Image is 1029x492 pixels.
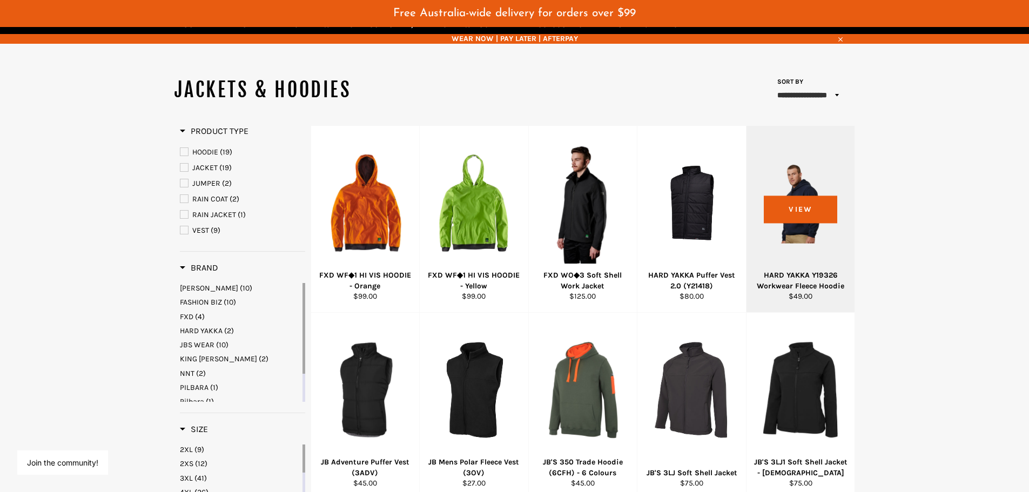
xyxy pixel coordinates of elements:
span: JACKET [192,163,218,172]
span: 2XL [180,445,193,454]
span: (1) [210,383,218,392]
span: JBS WEAR [180,340,214,349]
div: JB'S 3LJ1 Soft Shell Jacket - [DEMOGRAPHIC_DATA] [753,457,848,478]
h3: Product Type [180,126,248,137]
a: RAIN COAT [180,193,305,205]
span: FXD [180,312,193,321]
a: 2XL [180,444,300,455]
span: PILBARA [180,383,209,392]
span: (1) [238,210,246,219]
span: (1) [206,397,214,406]
span: (12) [195,459,207,468]
span: (2) [196,369,206,378]
a: HARD YAKKA Puffer Vest 2.0 (Y21418)HARD YAKKA Puffer Vest 2.0 (Y21418)$80.00 [637,126,746,313]
span: Free Australia-wide delivery for orders over $99 [393,8,636,19]
span: FASHION BIZ [180,298,222,307]
span: (4) [195,312,205,321]
button: Join the community! [27,458,98,467]
span: (9) [194,445,204,454]
a: HARD YAKKA Y19326 Workwear Fleece HoodieHARD YAKKA Y19326 Workwear Fleece Hoodie$49.00View [746,126,855,313]
span: RAIN JACKET [192,210,236,219]
span: (19) [220,147,232,157]
div: JB'S 3LJ Soft Shell Jacket [644,468,739,478]
div: HARD YAKKA Puffer Vest 2.0 (Y21418) [644,270,739,291]
h3: Size [180,424,208,435]
a: KING GEE [180,354,300,364]
div: HARD YAKKA Y19326 Workwear Fleece Hoodie [753,270,848,291]
span: NNT [180,369,194,378]
span: (2) [224,326,234,335]
span: (2) [259,354,268,363]
a: FXD WO◆3 Soft Shell Work JacketFXD WO◆3 Soft Shell Work Jacket$125.00 [528,126,637,313]
a: JUMPER [180,178,305,190]
span: 3XL [180,474,193,483]
span: JUMPER [192,179,220,188]
span: KING [PERSON_NAME] [180,354,257,363]
a: PILBARA [180,382,300,393]
a: JBS WEAR [180,340,300,350]
span: VEST [192,226,209,235]
span: Pilbara [180,397,204,406]
span: HOODIE [192,147,218,157]
span: (2) [230,194,239,204]
h1: JACKETS & HOODIES [174,77,515,104]
a: VEST [180,225,305,237]
a: FASHION BIZ [180,297,300,307]
a: 3XL [180,473,300,483]
a: RAIN JACKET [180,209,305,221]
span: (10) [240,284,252,293]
a: Pilbara [180,396,300,407]
div: JB Mens Polar Fleece Vest (3OV) [427,457,522,478]
a: FXD WF◆1 HI VIS HOODIE - YellowFXD WF◆1 HI VIS HOODIE - Yellow$99.00 [419,126,528,313]
a: HOODIE [180,146,305,158]
span: WEAR NOW | PAY LATER | AFTERPAY [174,33,855,44]
span: (9) [211,226,220,235]
a: JACKET [180,162,305,174]
span: HARD YAKKA [180,326,223,335]
div: JB'S 350 Trade Hoodie (6CFH) - 6 Colours [535,457,630,478]
span: [PERSON_NAME] [180,284,238,293]
a: FXD WF◆1 HI VIS HOODIE - OrangeFXD WF◆1 HI VIS HOODIE - Orange$99.00 [311,126,420,313]
span: (10) [216,340,228,349]
label: Sort by [774,77,804,86]
span: (2) [222,179,232,188]
span: RAIN COAT [192,194,228,204]
span: (19) [219,163,232,172]
a: FXD [180,312,300,322]
div: JB Adventure Puffer Vest (3ADV) [318,457,413,478]
a: HARD YAKKA [180,326,300,336]
a: 2XS [180,459,300,469]
span: (41) [194,474,207,483]
span: Size [180,424,208,434]
a: NNT [180,368,300,379]
span: 2XS [180,459,193,468]
div: FXD WF◆1 HI VIS HOODIE - Yellow [427,270,522,291]
h3: Brand [180,262,218,273]
a: BISLEY [180,283,300,293]
div: FXD WF◆1 HI VIS HOODIE - Orange [318,270,413,291]
span: (10) [224,298,236,307]
div: FXD WO◆3 Soft Shell Work Jacket [535,270,630,291]
span: Product Type [180,126,248,136]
